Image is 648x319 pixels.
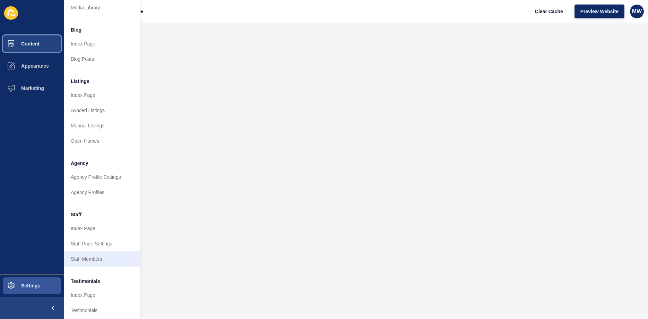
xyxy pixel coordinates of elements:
[71,278,100,285] span: Testimonials
[64,303,140,318] a: Testimonials
[535,8,563,15] span: Clear Cache
[632,8,642,15] span: MW
[64,51,140,67] a: Blog Posts
[71,211,81,218] span: Staff
[580,8,619,15] span: Preview Website
[71,78,89,85] span: Listings
[71,160,88,167] span: Agency
[64,287,140,303] a: Index Page
[64,185,140,200] a: Agency Profiles
[64,251,140,267] a: Staff Members
[64,118,140,133] a: Manual Listings
[64,236,140,251] a: Staff Page Settings
[64,133,140,149] a: Open Homes
[64,169,140,185] a: Agency Profile Settings
[64,87,140,103] a: Index Page
[529,5,569,18] button: Clear Cache
[64,221,140,236] a: Index Page
[71,26,81,33] span: Blog
[64,36,140,51] a: Index Page
[574,5,624,18] button: Preview Website
[64,103,140,118] a: Synced Listings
